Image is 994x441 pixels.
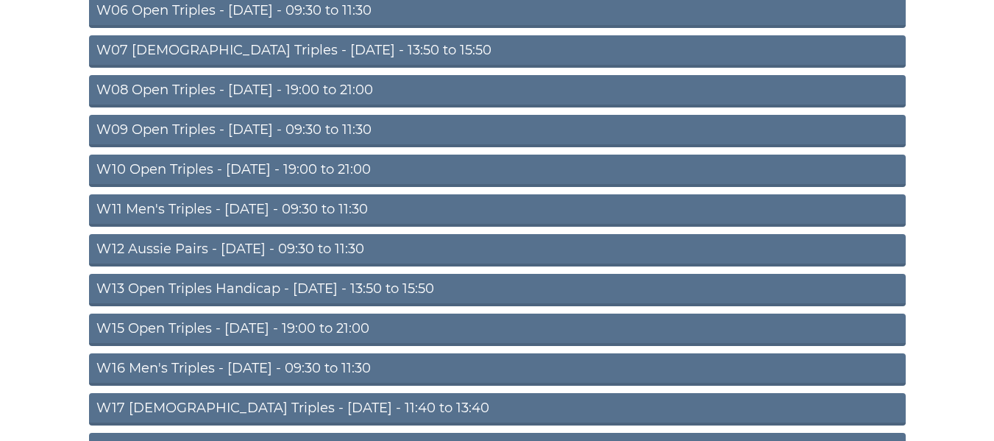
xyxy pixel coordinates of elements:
a: W09 Open Triples - [DATE] - 09:30 to 11:30 [89,115,906,147]
a: W11 Men's Triples - [DATE] - 09:30 to 11:30 [89,194,906,227]
a: W13 Open Triples Handicap - [DATE] - 13:50 to 15:50 [89,274,906,306]
a: W07 [DEMOGRAPHIC_DATA] Triples - [DATE] - 13:50 to 15:50 [89,35,906,68]
a: W16 Men's Triples - [DATE] - 09:30 to 11:30 [89,353,906,386]
a: W08 Open Triples - [DATE] - 19:00 to 21:00 [89,75,906,107]
a: W10 Open Triples - [DATE] - 19:00 to 21:00 [89,155,906,187]
a: W15 Open Triples - [DATE] - 19:00 to 21:00 [89,314,906,346]
a: W12 Aussie Pairs - [DATE] - 09:30 to 11:30 [89,234,906,267]
a: W17 [DEMOGRAPHIC_DATA] Triples - [DATE] - 11:40 to 13:40 [89,393,906,426]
